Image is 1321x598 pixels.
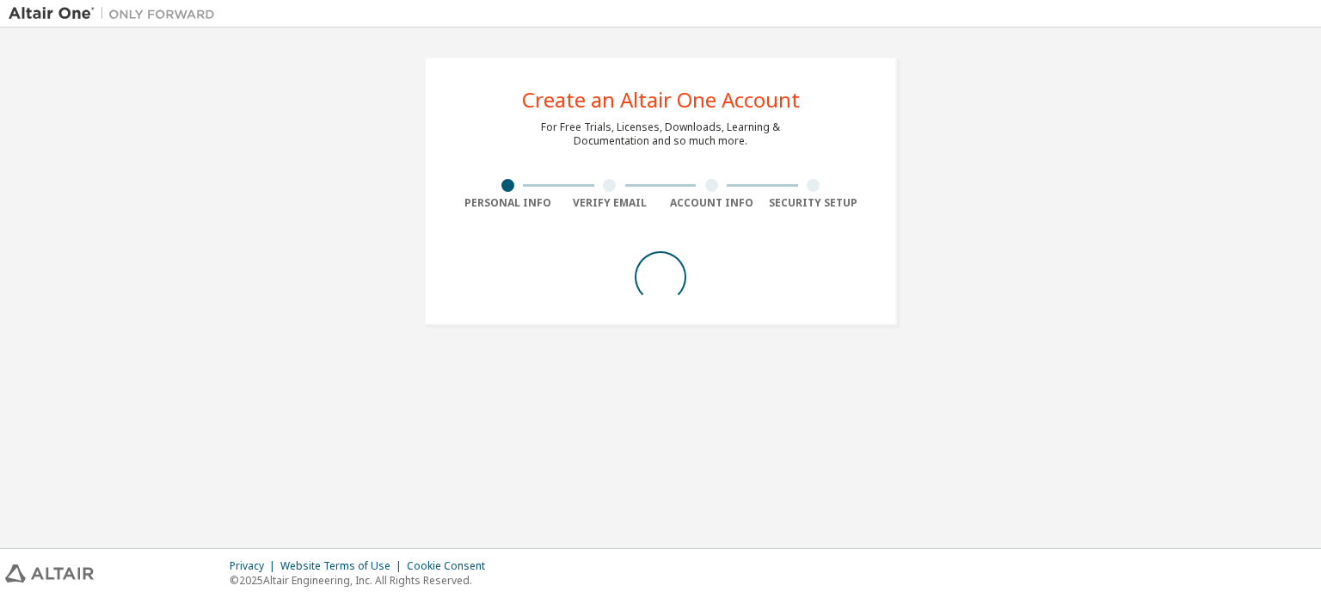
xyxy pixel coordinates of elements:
[541,120,780,148] div: For Free Trials, Licenses, Downloads, Learning & Documentation and so much more.
[522,89,800,110] div: Create an Altair One Account
[407,559,495,573] div: Cookie Consent
[280,559,407,573] div: Website Terms of Use
[230,559,280,573] div: Privacy
[230,573,495,588] p: © 2025 Altair Engineering, Inc. All Rights Reserved.
[660,196,763,210] div: Account Info
[9,5,224,22] img: Altair One
[559,196,661,210] div: Verify Email
[457,196,559,210] div: Personal Info
[763,196,865,210] div: Security Setup
[5,564,94,583] img: altair_logo.svg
